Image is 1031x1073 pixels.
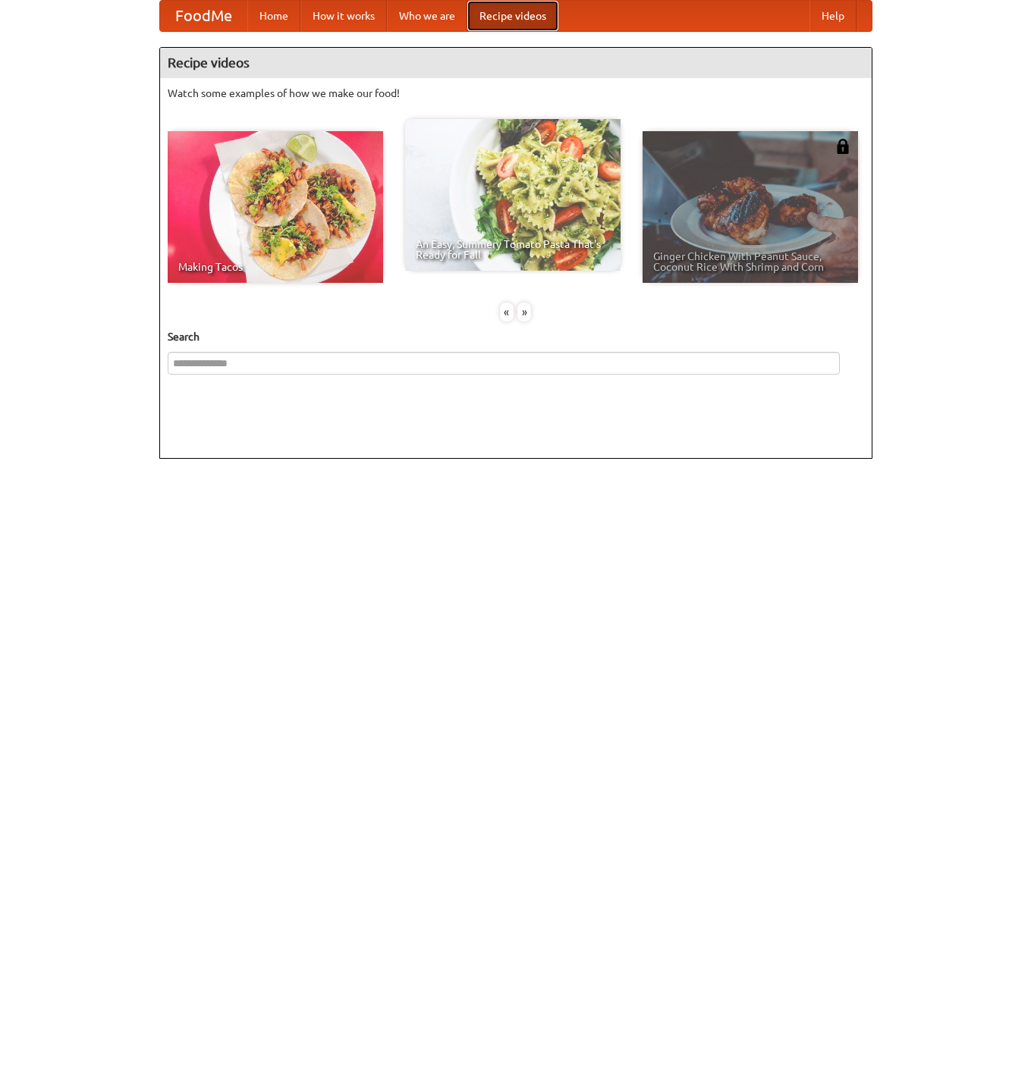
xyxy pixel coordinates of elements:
span: An Easy, Summery Tomato Pasta That's Ready for Fall [416,239,610,260]
a: FoodMe [160,1,247,31]
p: Watch some examples of how we make our food! [168,86,864,101]
img: 483408.png [835,139,850,154]
a: Making Tacos [168,131,383,283]
a: Who we are [387,1,467,31]
div: « [500,303,514,322]
h5: Search [168,329,864,344]
a: An Easy, Summery Tomato Pasta That's Ready for Fall [405,119,621,271]
a: Help [809,1,857,31]
a: Home [247,1,300,31]
a: Recipe videos [467,1,558,31]
h4: Recipe videos [160,48,872,78]
span: Making Tacos [178,262,372,272]
a: How it works [300,1,387,31]
div: » [517,303,531,322]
